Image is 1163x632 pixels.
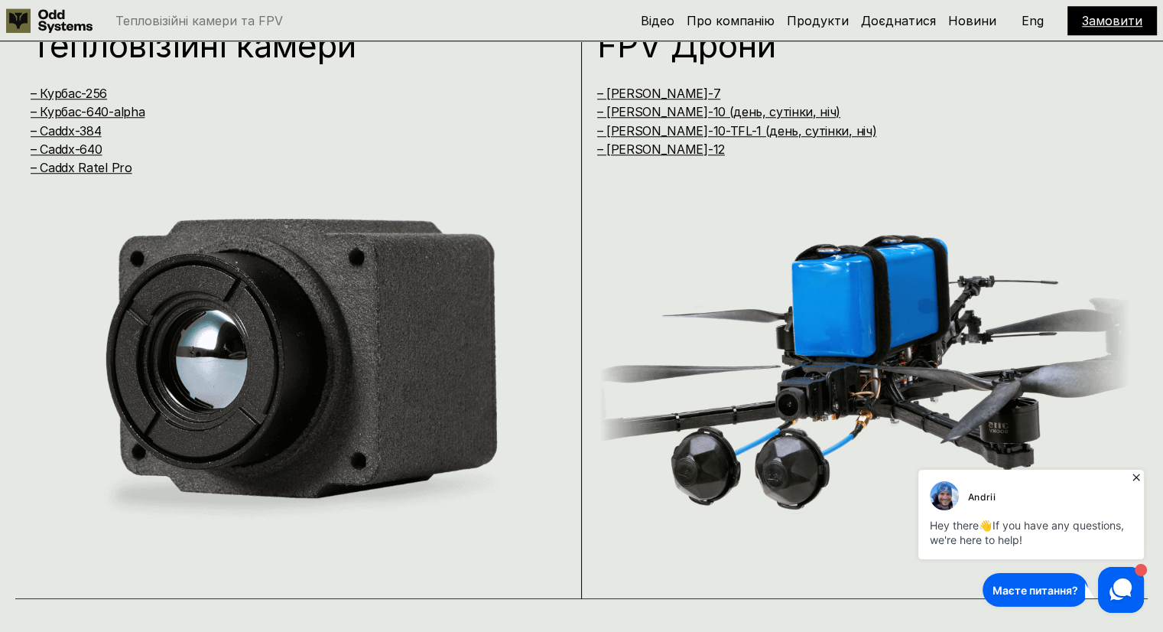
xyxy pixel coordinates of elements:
[31,142,102,157] a: – Caddx-640
[641,13,674,28] a: Відео
[597,104,841,119] a: – [PERSON_NAME]-10 (день, сутінки, ніч)
[597,86,721,101] a: – [PERSON_NAME]-7
[31,86,107,101] a: – Курбас-256
[115,15,283,27] p: Тепловізійні камери та FPV
[597,142,725,157] a: – [PERSON_NAME]-12
[948,13,996,28] a: Новини
[687,13,775,28] a: Про компанію
[31,123,101,138] a: – Caddx-384
[31,104,145,119] a: – Курбас-640-alpha
[787,13,849,28] a: Продукти
[861,13,936,28] a: Доєднатися
[31,28,534,62] h1: Тепловізійні камери
[1082,13,1142,28] a: Замовити
[31,160,132,175] a: – Caddx Ratel Pro
[597,28,1100,62] h1: FPV Дрони
[1022,15,1044,27] p: Eng
[914,465,1148,617] iframe: HelpCrunch
[597,123,877,138] a: – [PERSON_NAME]-10-TFL-1 (день, сутінки, ніч)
